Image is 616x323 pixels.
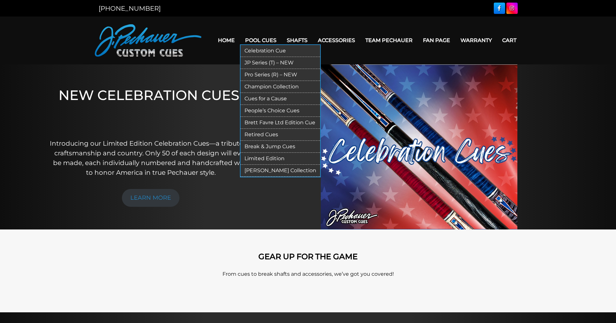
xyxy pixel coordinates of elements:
[240,32,282,49] a: Pool Cues
[122,189,179,207] a: LEARN MORE
[49,139,252,177] p: Introducing our Limited Edition Celebration Cues—a tribute to craftsmanship and country. Only 50 ...
[124,270,492,278] p: From cues to break shafts and accessories, we’ve got you covered!
[241,117,320,129] a: Brett Favre Ltd Edition Cue
[258,252,358,261] strong: GEAR UP FOR THE GAME
[241,153,320,165] a: Limited Edition
[313,32,360,49] a: Accessories
[455,32,497,49] a: Warranty
[241,45,320,57] a: Celebration Cue
[241,129,320,141] a: Retired Cues
[241,81,320,93] a: Champion Collection
[99,5,161,12] a: [PHONE_NUMBER]
[213,32,240,49] a: Home
[49,87,252,129] h1: NEW CELEBRATION CUES!
[418,32,455,49] a: Fan Page
[95,24,201,57] img: Pechauer Custom Cues
[282,32,313,49] a: Shafts
[241,165,320,177] a: [PERSON_NAME] Collection
[241,141,320,153] a: Break & Jump Cues
[241,105,320,117] a: People’s Choice Cues
[241,69,320,81] a: Pro Series (R) – NEW
[241,57,320,69] a: JP Series (T) – NEW
[241,93,320,105] a: Cues for a Cause
[497,32,522,49] a: Cart
[360,32,418,49] a: Team Pechauer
